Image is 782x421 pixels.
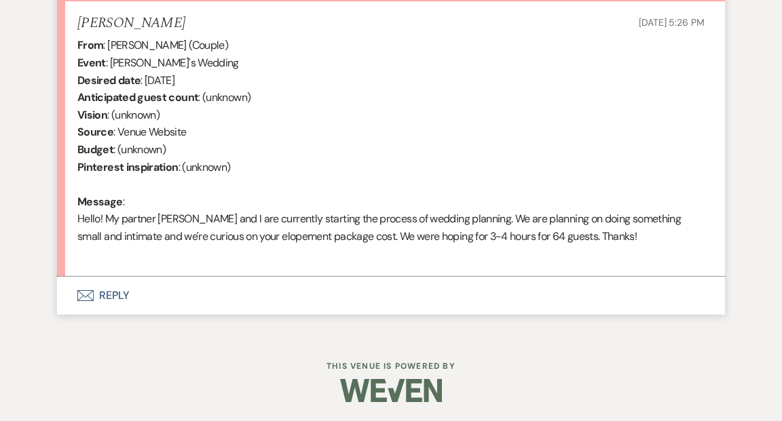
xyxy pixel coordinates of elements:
[77,160,179,174] b: Pinterest inspiration
[340,367,442,414] img: Weven Logo
[77,15,185,32] h5: [PERSON_NAME]
[77,195,123,209] b: Message
[57,277,725,315] button: Reply
[77,125,113,139] b: Source
[77,56,106,70] b: Event
[77,73,141,87] b: Desired date
[77,108,107,122] b: Vision
[77,38,103,52] b: From
[77,37,705,262] div: : [PERSON_NAME] (Couple) : [PERSON_NAME]'s Wedding : [DATE] : (unknown) : (unknown) : Venue Websi...
[639,16,705,28] span: [DATE] 5:26 PM
[77,90,198,104] b: Anticipated guest count
[77,142,113,157] b: Budget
